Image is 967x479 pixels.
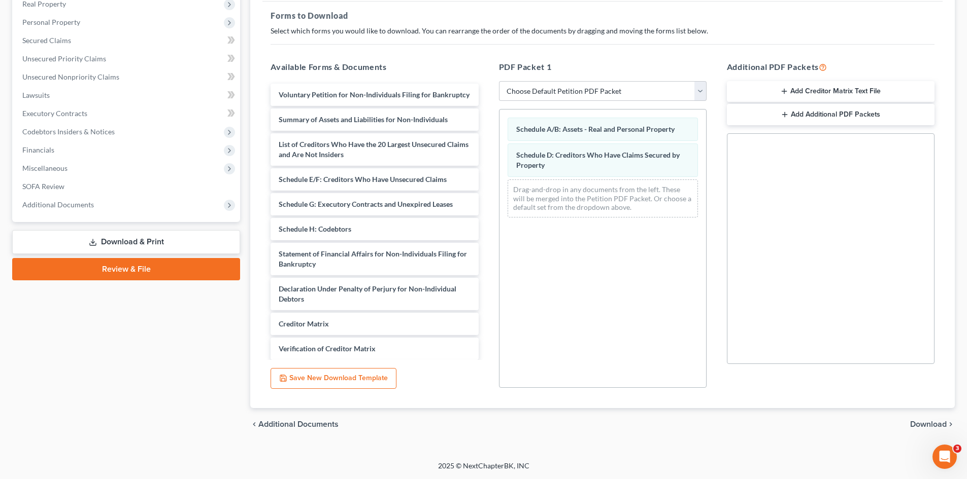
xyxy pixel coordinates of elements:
a: Review & File [12,258,240,280]
h5: Forms to Download [271,10,935,22]
span: Declaration Under Penalty of Perjury for Non-Individual Debtors [279,284,456,303]
a: Secured Claims [14,31,240,50]
span: 3 [953,445,961,453]
button: Add Creditor Matrix Text File [727,81,935,102]
span: Unsecured Nonpriority Claims [22,72,119,81]
span: SOFA Review [22,182,64,191]
i: chevron_left [250,420,258,428]
span: Codebtors Insiders & Notices [22,127,115,136]
h5: Additional PDF Packets [727,61,935,73]
p: Select which forms you would like to download. You can rearrange the order of the documents by dr... [271,26,935,36]
span: Summary of Assets and Liabilities for Non-Individuals [279,115,448,124]
a: Unsecured Priority Claims [14,50,240,68]
a: Lawsuits [14,86,240,104]
span: Schedule E/F: Creditors Who Have Unsecured Claims [279,175,447,183]
span: Verification of Creditor Matrix [279,344,376,353]
span: List of Creditors Who Have the 20 Largest Unsecured Claims and Are Not Insiders [279,140,469,159]
span: Unsecured Priority Claims [22,54,106,63]
span: Schedule A/B: Assets - Real and Personal Property [516,125,675,133]
iframe: Intercom live chat [932,445,957,469]
div: Drag-and-drop in any documents from the left. These will be merged into the Petition PDF Packet. ... [508,179,698,217]
span: Voluntary Petition for Non-Individuals Filing for Bankruptcy [279,90,470,99]
span: Statement of Financial Affairs for Non-Individuals Filing for Bankruptcy [279,249,467,268]
a: Executory Contracts [14,104,240,123]
span: Additional Documents [22,200,94,209]
a: chevron_left Additional Documents [250,420,339,428]
span: Schedule H: Codebtors [279,225,351,233]
a: Download & Print [12,230,240,254]
a: SOFA Review [14,177,240,196]
span: Schedule D: Creditors Who Have Claims Secured by Property [516,151,680,169]
i: chevron_right [947,420,955,428]
span: Additional Documents [258,420,339,428]
a: Unsecured Nonpriority Claims [14,68,240,86]
span: Miscellaneous [22,164,68,172]
span: Personal Property [22,18,80,26]
button: Add Additional PDF Packets [727,104,935,125]
span: Download [910,420,947,428]
h5: PDF Packet 1 [499,61,707,73]
button: Download chevron_right [910,420,955,428]
div: 2025 © NextChapterBK, INC [194,461,773,479]
h5: Available Forms & Documents [271,61,478,73]
span: Creditor Matrix [279,319,329,328]
span: Executory Contracts [22,109,87,118]
button: Save New Download Template [271,368,396,389]
span: Lawsuits [22,91,50,99]
span: Schedule G: Executory Contracts and Unexpired Leases [279,200,453,208]
span: Secured Claims [22,36,71,45]
span: Financials [22,145,54,154]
